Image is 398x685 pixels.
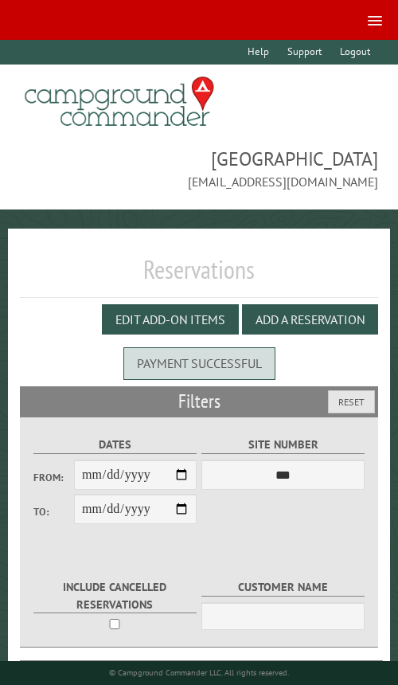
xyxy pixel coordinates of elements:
[333,40,378,65] a: Logout
[123,347,275,379] div: Payment successful
[20,146,378,190] span: [GEOGRAPHIC_DATA] [EMAIL_ADDRESS][DOMAIN_NAME]
[33,470,74,485] label: From:
[328,390,375,413] button: Reset
[201,436,365,454] label: Site Number
[20,386,378,417] h2: Filters
[242,304,378,335] button: Add a Reservation
[201,578,365,597] label: Customer Name
[33,504,74,519] label: To:
[102,304,239,335] button: Edit Add-on Items
[20,71,219,133] img: Campground Commander
[280,40,330,65] a: Support
[109,667,289,678] small: © Campground Commander LLC. All rights reserved.
[20,254,378,298] h1: Reservations
[33,578,197,613] label: Include Cancelled Reservations
[240,40,276,65] a: Help
[33,436,197,454] label: Dates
